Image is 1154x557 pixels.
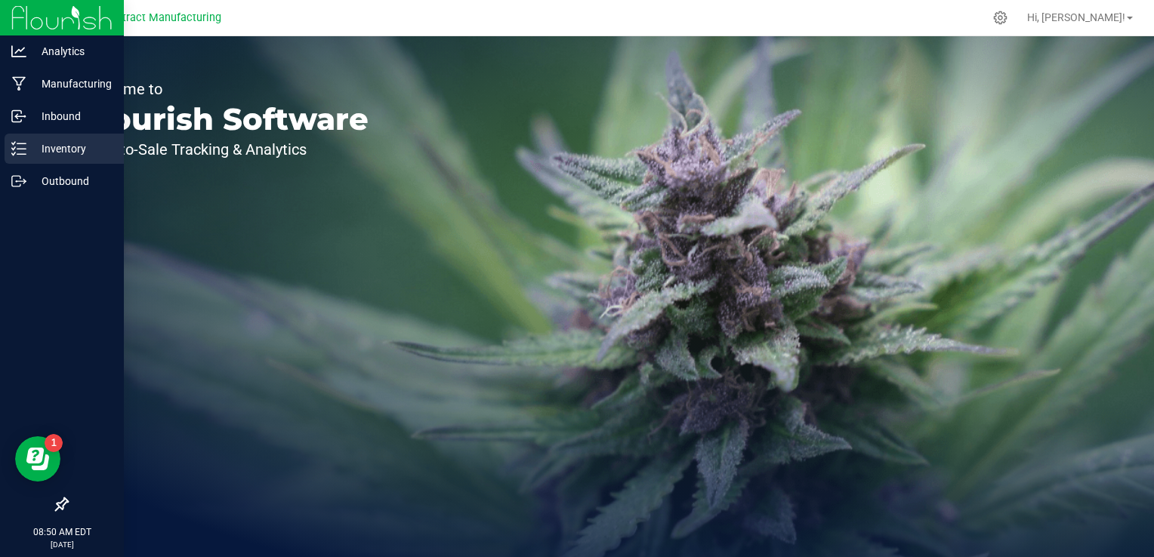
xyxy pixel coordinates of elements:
inline-svg: Inbound [11,109,26,124]
p: Manufacturing [26,75,117,93]
p: [DATE] [7,539,117,550]
p: Inventory [26,140,117,158]
p: Seed-to-Sale Tracking & Analytics [82,142,369,157]
span: CT Contract Manufacturing [87,11,221,24]
inline-svg: Inventory [11,141,26,156]
p: Flourish Software [82,104,369,134]
p: 08:50 AM EDT [7,525,117,539]
iframe: Resource center unread badge [45,434,63,452]
inline-svg: Manufacturing [11,76,26,91]
inline-svg: Analytics [11,44,26,59]
p: Outbound [26,172,117,190]
inline-svg: Outbound [11,174,26,189]
div: Manage settings [991,11,1010,25]
p: Analytics [26,42,117,60]
p: Inbound [26,107,117,125]
span: Hi, [PERSON_NAME]! [1027,11,1125,23]
iframe: Resource center [15,436,60,482]
p: Welcome to [82,82,369,97]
